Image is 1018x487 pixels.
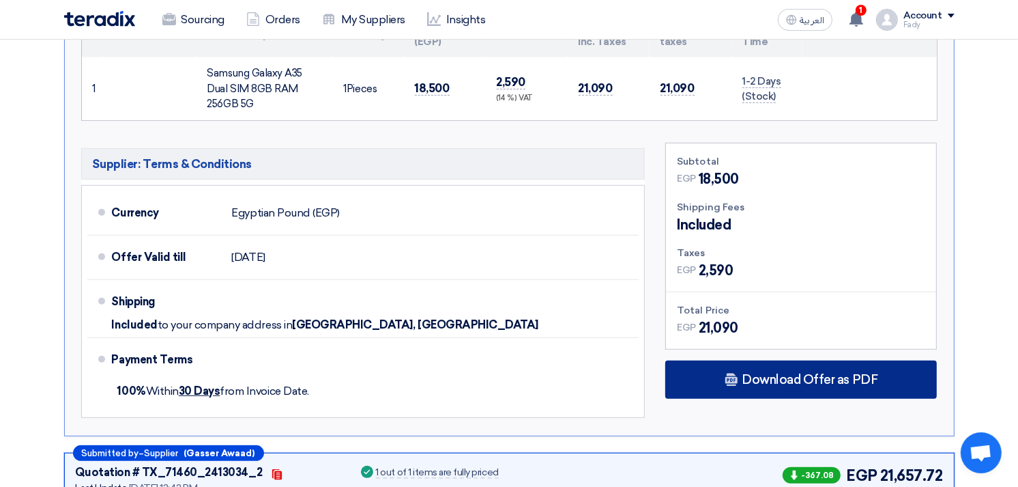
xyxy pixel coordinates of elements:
span: Within from Invoice Date. [117,385,309,398]
div: Total Price [677,303,925,318]
a: Sourcing [151,5,235,35]
span: EGP [677,171,696,186]
span: EGP [677,320,696,335]
div: 1 out of 1 items are fully priced [376,468,499,479]
span: 18,500 [699,169,739,189]
span: 1 [856,5,867,16]
div: Shipping [112,286,221,318]
div: Account [903,10,942,22]
img: profile_test.png [876,9,898,31]
td: 1 [82,57,104,120]
u: 30 Days [179,385,220,398]
div: Offer Valid till [112,241,221,274]
span: 18,500 [415,81,450,96]
span: [GEOGRAPHIC_DATA], [GEOGRAPHIC_DATA] [292,318,538,332]
div: Shipping Fees [677,200,925,214]
span: 21,090 [579,81,613,96]
div: – [73,445,264,461]
span: Supplier [145,449,179,458]
div: Payment Terms [112,344,623,376]
span: 2,590 [699,260,733,281]
button: العربية [778,9,832,31]
span: EGP [846,464,877,487]
div: Open chat [961,432,1002,473]
div: (14 %) VAT [497,93,557,105]
div: Taxes [677,246,925,260]
div: Quotation # TX_71460_2413034_2 [76,464,263,481]
div: Samsung Galaxy A35 Dual SIM 8GB RAM 256GB 5G [207,66,322,112]
a: My Suppliers [311,5,416,35]
div: Currency [112,197,221,229]
div: Egyptian Pound (EGP) [232,200,340,226]
span: Download Offer as PDF [742,374,877,386]
span: 21,090 [660,81,695,96]
span: -367.08 [783,467,841,484]
span: العربية [800,16,824,25]
span: 1 [344,83,347,95]
span: 21,657.72 [880,464,943,487]
td: Pieces [333,57,404,120]
span: Included [112,318,158,332]
img: Teradix logo [64,11,135,27]
span: Included [677,214,731,235]
strong: 100% [117,385,146,398]
a: Insights [416,5,496,35]
span: EGP [677,263,696,277]
span: 21,090 [699,318,738,338]
span: 2,590 [497,75,526,89]
div: Fady [903,21,955,29]
b: (Gasser Awaad) [184,449,255,458]
span: to your company address in [158,318,293,332]
a: Orders [235,5,311,35]
span: [DATE] [232,251,265,264]
span: 1-2 Days (Stock) [742,75,781,104]
span: Submitted by [82,449,139,458]
div: Subtotal [677,154,925,169]
h5: Supplier: Terms & Conditions [81,148,645,180]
